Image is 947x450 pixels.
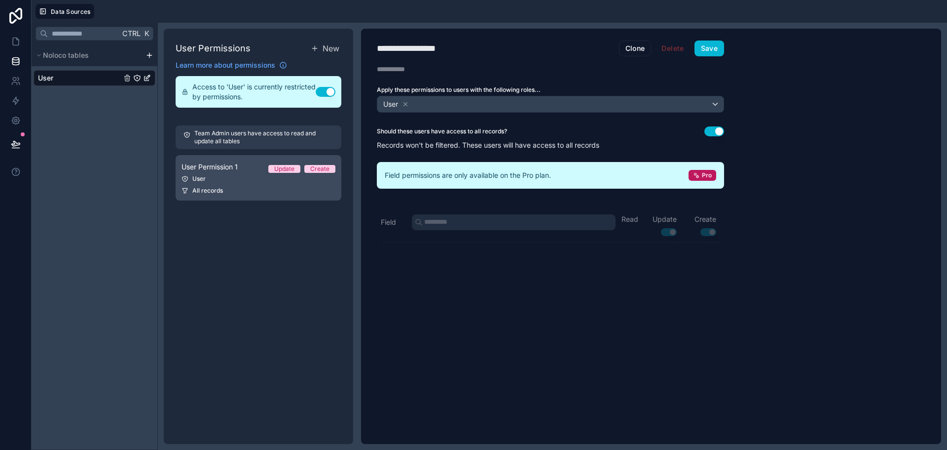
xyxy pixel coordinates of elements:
[143,30,150,37] span: K
[121,27,142,40] span: Ctrl
[385,170,551,180] span: Field permissions are only available on the Pro plan.
[377,96,724,113] button: User
[383,99,398,109] span: User
[176,155,341,201] a: User Permission 1UpdateCreateUserAll records
[51,8,91,15] span: Data Sources
[182,162,238,172] span: User Permission 1
[192,82,316,102] span: Access to 'User' is currently restricted by permissions.
[310,165,329,173] div: Create
[702,171,712,179] span: Pro
[192,187,223,195] span: All records
[36,4,94,19] button: Data Sources
[309,41,341,56] button: New
[176,60,275,70] span: Learn more about permissions
[274,165,294,173] div: Update
[694,41,724,56] button: Save
[182,175,335,183] div: User
[323,42,339,54] span: New
[194,129,333,145] p: Team Admin users have access to read and update all tables
[377,86,724,94] label: Apply these permissions to users with the following roles...
[619,41,652,56] button: Clone
[377,140,724,150] p: Records won't be filtered. These users will have access to all records
[377,127,507,135] label: Should these users have access to all records?
[176,60,287,70] a: Learn more about permissions
[176,41,251,55] h1: User Permissions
